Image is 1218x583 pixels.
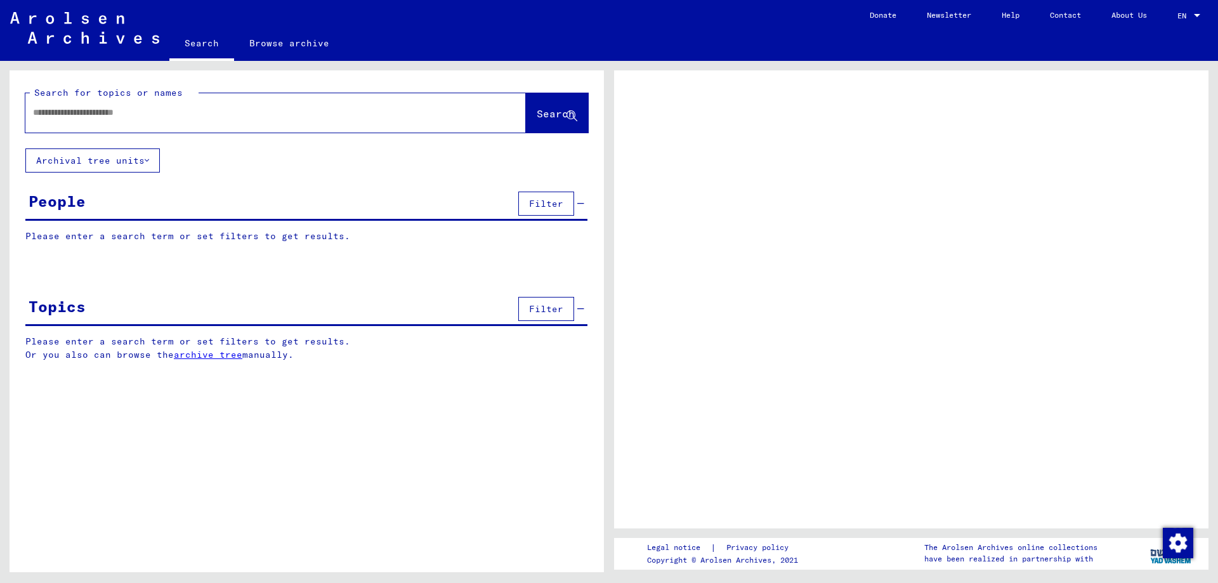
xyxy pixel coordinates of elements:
div: Topics [29,295,86,318]
button: Filter [518,297,574,321]
span: Filter [529,303,563,315]
span: EN [1177,11,1191,20]
span: Search [537,107,575,120]
p: Copyright © Arolsen Archives, 2021 [647,554,804,566]
p: The Arolsen Archives online collections [924,542,1097,553]
a: archive tree [174,349,242,360]
a: Legal notice [647,541,710,554]
button: Search [526,93,588,133]
span: Filter [529,198,563,209]
p: Please enter a search term or set filters to get results. Or you also can browse the manually. [25,335,588,362]
p: have been realized in partnership with [924,553,1097,565]
div: | [647,541,804,554]
div: People [29,190,86,213]
mat-label: Search for topics or names [34,87,183,98]
img: Change consent [1163,528,1193,558]
button: Archival tree units [25,148,160,173]
a: Search [169,28,234,61]
img: Arolsen_neg.svg [10,12,159,44]
p: Please enter a search term or set filters to get results. [25,230,587,243]
img: yv_logo.png [1148,537,1195,569]
a: Browse archive [234,28,344,58]
a: Privacy policy [716,541,804,554]
button: Filter [518,192,574,216]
